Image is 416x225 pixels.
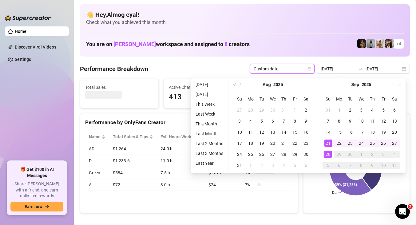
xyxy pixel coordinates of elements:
td: 2025-07-31 [278,105,289,116]
h4: Performance Breakdown [80,65,148,73]
div: 6 [269,117,276,125]
td: 2025-08-13 [267,127,278,138]
td: 2025-08-23 [300,138,311,149]
td: 2025-09-29 [334,149,345,160]
div: 23 [302,140,310,147]
div: 5 [258,117,265,125]
div: 28 [324,151,332,158]
div: 31 [236,162,243,169]
div: 21 [280,140,287,147]
span: Total Sales [85,84,153,91]
a: Home [15,29,26,34]
td: 2025-10-09 [367,160,378,171]
th: We [356,93,367,105]
td: 2025-08-27 [267,149,278,160]
td: 2025-07-27 [234,105,245,116]
span: arrow-right [45,204,49,209]
td: AD… [85,143,109,155]
td: 2025-08-24 [234,149,245,160]
a: Discover Viral Videos [15,45,56,49]
th: Tu [256,93,267,105]
td: 2025-09-10 [356,116,367,127]
div: 16 [347,128,354,136]
td: 2025-08-20 [267,138,278,149]
div: 3 [358,106,365,114]
div: 28 [247,106,254,114]
td: $72 [109,179,157,191]
td: 2025-08-31 [234,160,245,171]
div: 12 [258,128,265,136]
td: 2025-10-11 [389,160,400,171]
td: 2025-08-18 [245,138,256,149]
span: to [358,66,363,71]
div: 9 [347,117,354,125]
span: Name [89,133,101,140]
td: 2025-10-08 [356,160,367,171]
th: We [267,93,278,105]
div: 10 [358,117,365,125]
div: 1 [291,106,299,114]
div: 2 [347,106,354,114]
div: 4 [391,151,398,158]
th: Total Sales & Tips [109,131,157,143]
div: 3 [269,162,276,169]
td: 2025-08-09 [300,116,311,127]
div: 15 [291,128,299,136]
td: 2025-09-06 [300,160,311,171]
td: 2025-09-03 [356,105,367,116]
div: 10 [380,162,387,169]
div: 19 [258,140,265,147]
li: Last 2 Months [193,140,226,147]
td: 2025-07-30 [267,105,278,116]
div: 13 [391,117,398,125]
div: 25 [369,140,376,147]
div: Performance by OnlyFans Creator [85,118,293,127]
th: Fr [289,93,300,105]
td: 2025-09-21 [323,138,334,149]
td: 2025-08-11 [245,127,256,138]
td: 2025-09-04 [367,105,378,116]
td: 2025-09-04 [278,160,289,171]
img: D [357,39,366,48]
span: Custom date [254,64,311,73]
span: 8 [224,41,228,47]
span: Share [PERSON_NAME] with a friend, and earn unlimited rewards [10,181,63,199]
th: Sa [300,93,311,105]
span: swap-right [358,66,363,71]
div: 11 [247,128,254,136]
li: This Week [193,101,226,108]
td: 2025-09-26 [378,138,389,149]
div: 29 [291,151,299,158]
div: 30 [347,151,354,158]
td: 2025-08-19 [256,138,267,149]
div: 8 [335,117,343,125]
div: 21 [324,140,332,147]
div: 14 [280,128,287,136]
td: 2025-07-28 [245,105,256,116]
td: 2025-08-07 [278,116,289,127]
td: 2025-09-18 [367,127,378,138]
li: This Month [193,120,226,128]
img: Green [376,39,384,48]
span: + 4 [396,40,401,47]
td: 2025-10-06 [334,160,345,171]
button: Choose a year [362,78,371,91]
span: calendar [307,67,311,71]
input: End date [366,65,401,72]
td: 2025-09-01 [245,160,256,171]
span: Active Chats [169,84,237,91]
td: 2025-08-12 [256,127,267,138]
td: 2025-08-30 [300,149,311,160]
h1: You are on workspace and assigned to creators [86,41,250,48]
iframe: Intercom live chat [395,204,410,219]
div: 26 [258,151,265,158]
td: 2025-09-23 [345,138,356,149]
div: 15 [335,128,343,136]
td: 2025-09-09 [345,116,356,127]
div: Est. Hours Worked [160,133,196,140]
th: Sa [389,93,400,105]
td: $1,233.6 [109,155,157,167]
td: D… [85,155,109,167]
div: 24 [358,140,365,147]
td: $584 [109,167,157,179]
